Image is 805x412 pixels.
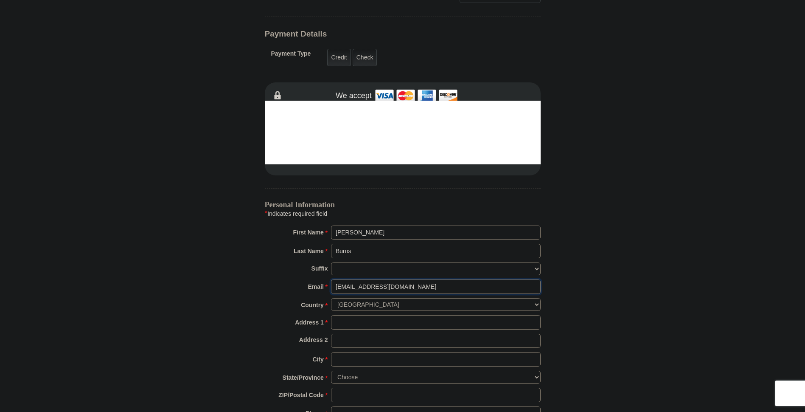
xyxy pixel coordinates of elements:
strong: Address 2 [299,334,328,346]
div: Indicates required field [265,208,541,219]
strong: Suffix [311,262,328,274]
strong: Email [308,281,324,293]
label: Check [353,49,377,66]
strong: First Name [293,226,324,238]
strong: Address 1 [295,316,324,328]
strong: Country [301,299,324,311]
img: credit cards accepted [374,87,459,105]
strong: Last Name [294,245,324,257]
strong: City [312,353,323,365]
h5: Payment Type [271,50,311,62]
h4: We accept [336,91,372,101]
label: Credit [327,49,351,66]
strong: ZIP/Postal Code [278,389,324,401]
h4: Personal Information [265,201,541,208]
strong: State/Province [283,372,324,384]
h3: Payment Details [265,29,481,39]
